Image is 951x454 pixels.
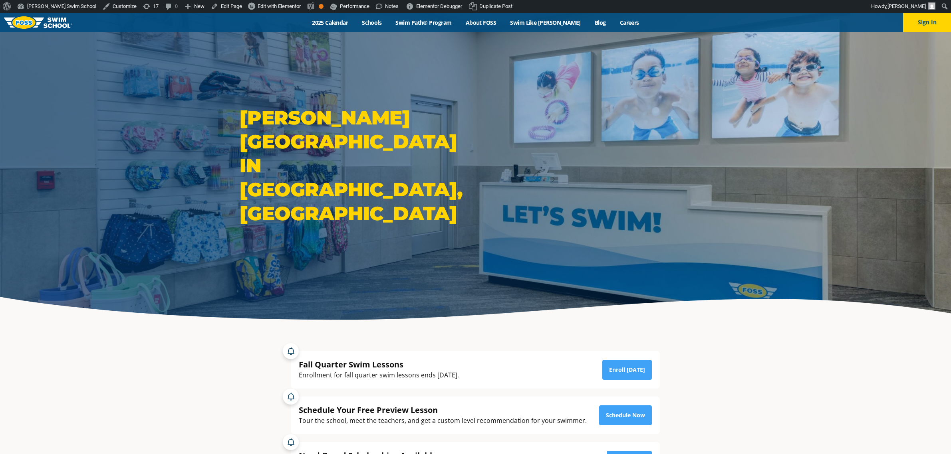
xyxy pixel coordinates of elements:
[602,360,652,380] a: Enroll [DATE]
[299,359,459,370] div: Fall Quarter Swim Lessons
[319,4,324,9] div: OK
[887,3,926,9] span: [PERSON_NAME]
[240,106,471,225] h1: [PERSON_NAME][GEOGRAPHIC_DATA] in [GEOGRAPHIC_DATA], [GEOGRAPHIC_DATA]
[258,3,301,9] span: Edit with Elementor
[588,19,613,26] a: Blog
[613,19,646,26] a: Careers
[305,19,355,26] a: 2025 Calendar
[389,19,459,26] a: Swim Path® Program
[299,415,587,426] div: Tour the school, meet the teachers, and get a custom level recommendation for your swimmer.
[599,405,652,425] a: Schedule Now
[299,405,587,415] div: Schedule Your Free Preview Lesson
[503,19,588,26] a: Swim Like [PERSON_NAME]
[4,16,72,29] img: FOSS Swim School Logo
[299,370,459,381] div: Enrollment for fall quarter swim lessons ends [DATE].
[459,19,503,26] a: About FOSS
[355,19,389,26] a: Schools
[903,13,951,32] button: Sign In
